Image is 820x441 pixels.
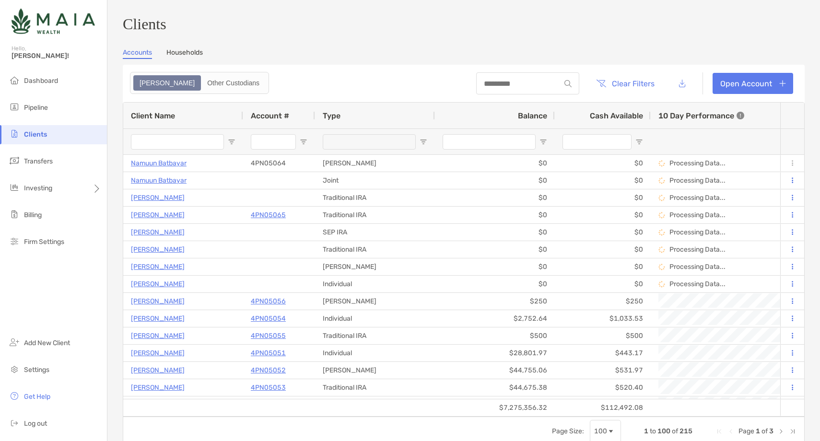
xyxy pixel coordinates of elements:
div: Traditional IRA [315,379,435,396]
div: $443.17 [555,345,651,361]
div: $28,801.97 [435,345,555,361]
div: $0 [435,241,555,258]
p: [PERSON_NAME] [131,244,185,255]
span: Account # [251,111,289,120]
div: $7,275,356.32 [435,399,555,416]
div: [PERSON_NAME] [315,362,435,379]
div: $1,033.53 [555,310,651,327]
span: Log out [24,419,47,428]
div: $0 [555,172,651,189]
div: $252,165.48 [435,396,555,413]
div: 100 [594,427,607,435]
a: [PERSON_NAME] [131,261,185,273]
img: input icon [564,80,572,87]
p: 4PN05051 [251,347,286,359]
img: Processing Data icon [658,246,665,253]
img: Processing Data icon [658,264,665,270]
div: $500 [435,327,555,344]
div: $0 [435,155,555,172]
div: $0 [435,276,555,292]
button: Open Filter Menu [420,138,427,146]
div: $2,752.64 [435,310,555,327]
img: clients icon [9,128,20,139]
p: [PERSON_NAME] [131,382,185,394]
div: Traditional IRA [315,327,435,344]
button: Open Filter Menu [300,138,307,146]
div: Individual [315,310,435,327]
div: Individual [315,396,435,413]
p: 4PN05065 [251,209,286,221]
span: Dashboard [24,77,58,85]
span: Clients [24,130,47,139]
img: Processing Data icon [658,177,665,184]
a: Namuun Batbayar [131,174,187,186]
div: $0 [555,155,651,172]
a: [PERSON_NAME] [131,192,185,204]
div: Individual [315,345,435,361]
div: Traditional IRA [315,189,435,206]
span: Settings [24,366,49,374]
span: 215 [679,427,692,435]
button: Open Filter Menu [228,138,235,146]
span: 100 [657,427,670,435]
a: Namuun Batbayar [131,157,187,169]
a: [PERSON_NAME] [131,364,185,376]
div: Previous Page [727,428,735,435]
input: Balance Filter Input [443,134,536,150]
div: $0 [435,172,555,189]
a: [PERSON_NAME] [131,313,185,325]
div: $0 [435,224,555,241]
div: SEP IRA [315,224,435,241]
span: Type [323,111,340,120]
div: $0 [555,276,651,292]
div: $0 [435,207,555,223]
a: 4PN05055 [251,330,286,342]
div: $0 [555,241,651,258]
div: Other Custodians [202,76,265,90]
img: logout icon [9,417,20,429]
img: Zoe Logo [12,4,95,38]
img: transfers icon [9,155,20,166]
a: [PERSON_NAME] [131,226,185,238]
span: 1 [756,427,760,435]
div: Individual [315,276,435,292]
a: [PERSON_NAME] [131,347,185,359]
div: $0 [555,258,651,275]
p: [PERSON_NAME] [131,330,185,342]
div: First Page [715,428,723,435]
a: 4PN05054 [251,313,286,325]
p: 4PN05053 [251,382,286,394]
a: [PERSON_NAME] [131,209,185,221]
img: Processing Data icon [658,281,665,288]
span: to [650,427,656,435]
div: [PERSON_NAME] [315,258,435,275]
span: Add New Client [24,339,70,347]
span: Page [738,427,754,435]
div: $44,675.38 [435,379,555,396]
p: Processing Data... [669,245,726,254]
a: 4PN05052 [251,364,286,376]
button: Clear Filters [589,73,662,94]
div: $531.97 [555,362,651,379]
img: settings icon [9,363,20,375]
p: Processing Data... [669,211,726,219]
img: pipeline icon [9,101,20,113]
input: Client Name Filter Input [131,134,224,150]
span: Pipeline [24,104,48,112]
a: [PERSON_NAME] [131,295,185,307]
p: [PERSON_NAME] [131,278,185,290]
a: 4PN05056 [251,295,286,307]
img: Processing Data icon [658,212,665,219]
